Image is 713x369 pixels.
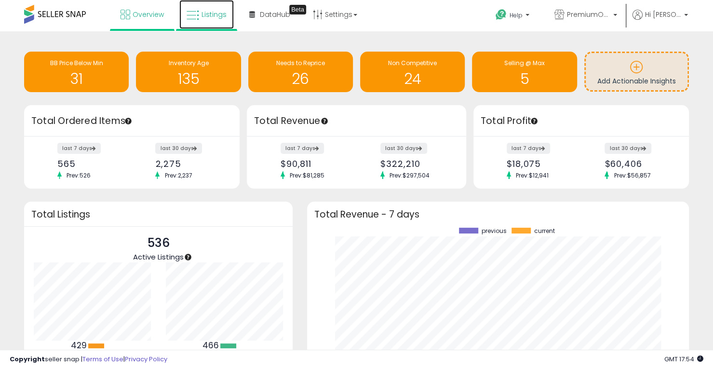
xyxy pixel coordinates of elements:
[645,10,681,19] span: Hi [PERSON_NAME]
[31,211,285,218] h3: Total Listings
[285,171,329,179] span: Prev: $81,285
[254,114,459,128] h3: Total Revenue
[472,52,577,92] a: Selling @ Max 5
[253,71,348,87] h1: 26
[477,71,572,87] h1: 5
[202,340,219,351] b: 466
[507,159,574,169] div: $18,075
[133,234,184,252] p: 536
[71,340,87,351] b: 429
[133,252,184,262] span: Active Listings
[289,5,306,14] div: Tooltip anchor
[168,59,208,67] span: Inventory Age
[664,355,703,364] span: 2025-09-9 17:54 GMT
[482,228,507,234] span: previous
[155,143,202,154] label: last 30 days
[511,171,553,179] span: Prev: $12,941
[281,159,350,169] div: $90,811
[260,10,290,19] span: DataHub
[495,9,507,21] i: Get Help
[586,53,687,90] a: Add Actionable Insights
[605,159,672,169] div: $60,406
[632,10,688,31] a: Hi [PERSON_NAME]
[567,10,610,19] span: PremiumOutdoorGrills
[62,171,95,179] span: Prev: 526
[10,355,167,364] div: seller snap | |
[57,143,101,154] label: last 7 days
[314,211,682,218] h3: Total Revenue - 7 days
[57,159,125,169] div: 565
[597,76,676,86] span: Add Actionable Insights
[202,10,227,19] span: Listings
[281,143,324,154] label: last 7 days
[388,59,437,67] span: Non Competitive
[31,114,232,128] h3: Total Ordered Items
[504,59,545,67] span: Selling @ Max
[380,159,449,169] div: $322,210
[124,117,133,125] div: Tooltip anchor
[507,143,550,154] label: last 7 days
[360,52,465,92] a: Non Competitive 24
[29,71,124,87] h1: 31
[125,355,167,364] a: Privacy Policy
[609,171,655,179] span: Prev: $56,857
[530,117,538,125] div: Tooltip anchor
[605,143,651,154] label: last 30 days
[160,171,197,179] span: Prev: 2,237
[534,228,555,234] span: current
[184,253,192,261] div: Tooltip anchor
[10,355,45,364] strong: Copyright
[24,52,129,92] a: BB Price Below Min 31
[488,1,539,31] a: Help
[248,52,353,92] a: Needs to Reprice 26
[141,71,236,87] h1: 135
[365,71,460,87] h1: 24
[133,10,164,19] span: Overview
[276,59,325,67] span: Needs to Reprice
[320,117,329,125] div: Tooltip anchor
[82,355,123,364] a: Terms of Use
[155,159,223,169] div: 2,275
[136,52,241,92] a: Inventory Age 135
[50,59,103,67] span: BB Price Below Min
[481,114,682,128] h3: Total Profit
[385,171,434,179] span: Prev: $297,504
[510,11,523,19] span: Help
[380,143,427,154] label: last 30 days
